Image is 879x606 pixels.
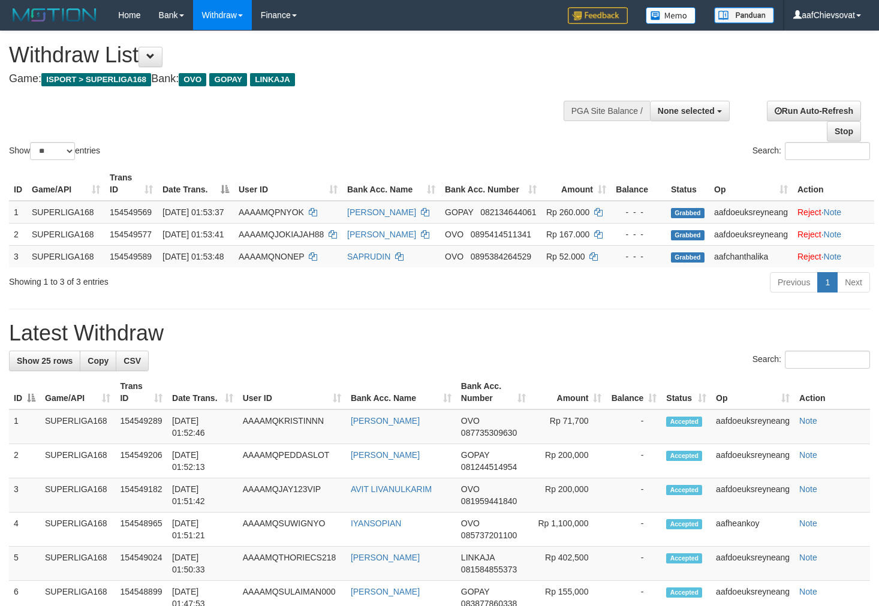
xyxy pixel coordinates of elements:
span: OVO [461,484,480,494]
span: 154549577 [110,230,152,239]
td: [DATE] 01:52:13 [167,444,238,478]
img: Button%20Memo.svg [646,7,696,24]
th: Date Trans.: activate to sort column descending [158,167,234,201]
td: [DATE] 01:50:33 [167,547,238,581]
a: Next [837,272,870,293]
span: Copy 081959441840 to clipboard [461,496,517,506]
span: None selected [658,106,715,116]
span: Copy 082134644061 to clipboard [480,207,536,217]
a: Note [824,207,842,217]
a: [PERSON_NAME] [351,553,420,562]
span: Show 25 rows [17,356,73,366]
td: SUPERLIGA168 [40,444,115,478]
td: - [606,547,661,581]
h1: Withdraw List [9,43,574,67]
td: 1 [9,201,27,224]
td: 2 [9,444,40,478]
span: Accepted [666,417,702,427]
span: [DATE] 01:53:41 [162,230,224,239]
a: CSV [116,351,149,371]
td: - [606,444,661,478]
span: OVO [445,252,463,261]
th: Amount: activate to sort column ascending [541,167,611,201]
span: GOPAY [461,587,489,596]
th: Bank Acc. Name: activate to sort column ascending [346,375,456,409]
td: SUPERLIGA168 [40,512,115,547]
th: Bank Acc. Name: activate to sort column ascending [342,167,440,201]
td: 3 [9,245,27,267]
span: Grabbed [671,208,705,218]
td: 154549024 [115,547,167,581]
a: Copy [80,351,116,371]
th: Bank Acc. Number: activate to sort column ascending [456,375,531,409]
a: [PERSON_NAME] [351,450,420,460]
td: aafdoeuksreyneang [709,223,793,245]
td: 154548965 [115,512,167,547]
th: Balance: activate to sort column ascending [606,375,661,409]
div: Showing 1 to 3 of 3 entries [9,271,357,288]
div: - - - [616,251,661,263]
td: aafheankoy [711,512,794,547]
img: panduan.png [714,7,774,23]
span: LINKAJA [250,73,295,86]
th: Status [666,167,709,201]
a: [PERSON_NAME] [351,416,420,426]
td: SUPERLIGA168 [40,478,115,512]
span: Copy [88,356,109,366]
td: Rp 200,000 [531,444,607,478]
td: AAAAMQKRISTINNN [238,409,346,444]
span: Rp 167.000 [546,230,589,239]
td: · [793,245,874,267]
td: 4 [9,512,40,547]
span: Accepted [666,587,702,598]
th: Bank Acc. Number: activate to sort column ascending [440,167,541,201]
span: OVO [445,230,463,239]
td: aafdoeuksreyneang [711,547,794,581]
td: · [793,223,874,245]
span: Rp 52.000 [546,252,585,261]
a: Reject [797,207,821,217]
td: 5 [9,547,40,581]
td: SUPERLIGA168 [40,409,115,444]
th: Trans ID: activate to sort column ascending [115,375,167,409]
span: Grabbed [671,252,705,263]
th: Game/API: activate to sort column ascending [27,167,105,201]
span: Rp 260.000 [546,207,589,217]
td: 154549182 [115,478,167,512]
span: Accepted [666,451,702,461]
td: - [606,409,661,444]
a: Stop [827,121,861,141]
td: - [606,478,661,512]
td: [DATE] 01:51:42 [167,478,238,512]
a: 1 [817,272,838,293]
span: AAAAMQJOKIAJAH88 [239,230,324,239]
th: Game/API: activate to sort column ascending [40,375,115,409]
td: 2 [9,223,27,245]
a: SAPRUDIN [347,252,390,261]
td: aafdoeuksreyneang [711,478,794,512]
a: Previous [770,272,818,293]
td: aafdoeuksreyneang [709,201,793,224]
div: - - - [616,206,661,218]
a: Reject [797,252,821,261]
span: AAAAMQNONEP [239,252,304,261]
span: Copy 0895414511341 to clipboard [471,230,531,239]
td: aafdoeuksreyneang [711,444,794,478]
label: Search: [752,351,870,369]
th: Amount: activate to sort column ascending [531,375,607,409]
span: LINKAJA [461,553,495,562]
th: Action [794,375,870,409]
input: Search: [785,142,870,160]
a: Note [799,484,817,494]
span: AAAAMQPNYOK [239,207,304,217]
span: [DATE] 01:53:48 [162,252,224,261]
td: Rp 200,000 [531,478,607,512]
span: Copy 081244514954 to clipboard [461,462,517,472]
td: AAAAMQPEDDASLOT [238,444,346,478]
span: GOPAY [209,73,247,86]
td: [DATE] 01:52:46 [167,409,238,444]
label: Show entries [9,142,100,160]
span: CSV [124,356,141,366]
td: SUPERLIGA168 [27,245,105,267]
span: Accepted [666,485,702,495]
